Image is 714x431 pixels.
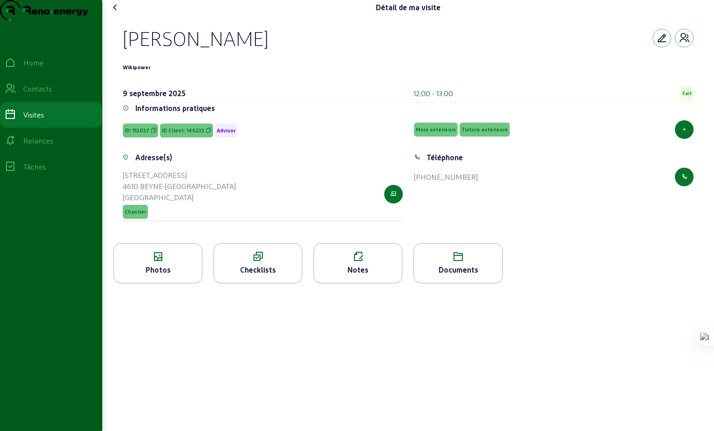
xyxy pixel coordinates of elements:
[162,127,204,134] span: ID Client: 146233
[135,103,215,114] div: Informations pratiques
[23,83,52,94] div: Contacts
[135,152,172,163] div: Adresse(s)
[414,171,478,183] div: [PHONE_NUMBER]
[214,264,302,275] div: Checklists
[23,135,53,146] div: Relances
[125,209,146,215] span: Chantier
[682,90,692,97] span: Fait
[416,126,456,133] span: Murs extérieurs
[114,264,202,275] div: Photos
[123,170,236,181] div: [STREET_ADDRESS]
[23,57,44,68] div: Home
[125,127,149,134] span: ID: 112037
[414,264,502,275] div: Documents
[123,62,151,73] div: Wikipower
[123,192,236,203] div: [GEOGRAPHIC_DATA]
[123,26,268,50] div: [PERSON_NAME]
[414,88,453,99] div: 12:00 - 13:00
[23,161,46,172] div: Tâches
[376,2,440,13] div: Détail de ma visite
[427,152,463,163] div: Téléphone
[314,264,402,275] div: Notes
[217,127,235,134] span: Advisor
[123,181,236,192] div: 4610 BEYNE-[GEOGRAPHIC_DATA]
[23,109,44,120] div: Visites
[461,126,508,133] span: Toiture extérieure
[123,88,186,99] div: 9 septembre 2025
